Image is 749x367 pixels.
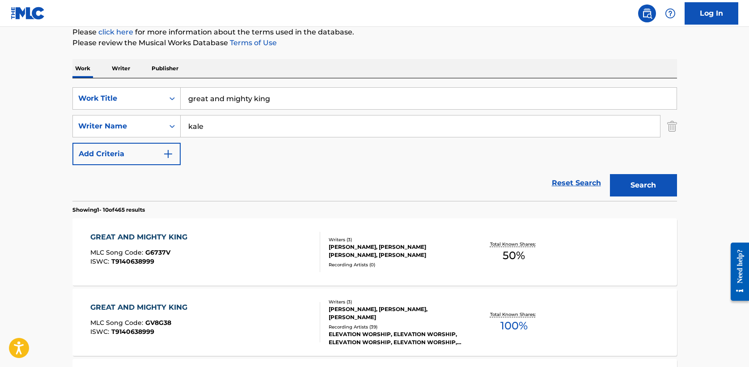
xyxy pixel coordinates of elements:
form: Search Form [72,87,677,201]
span: T9140638999 [111,257,154,265]
iframe: Resource Center [724,236,749,308]
span: G6737V [145,248,170,256]
p: Please review the Musical Works Database [72,38,677,48]
p: Total Known Shares: [490,311,538,318]
span: 50 % [503,248,525,264]
span: MLC Song Code : [90,248,145,256]
span: ISWC : [90,257,111,265]
img: Delete Criterion [667,115,677,137]
div: [PERSON_NAME], [PERSON_NAME], [PERSON_NAME] [329,305,464,321]
img: MLC Logo [11,7,45,20]
div: Work Title [78,93,159,104]
div: Recording Artists ( 39 ) [329,324,464,330]
p: Please for more information about the terms used in the database. [72,27,677,38]
span: GV8G38 [145,319,171,327]
a: click here [98,28,133,36]
a: GREAT AND MIGHTY KINGMLC Song Code:G6737VISWC:T9140638999Writers (3)[PERSON_NAME], [PERSON_NAME] ... [72,218,677,286]
div: [PERSON_NAME], [PERSON_NAME] [PERSON_NAME], [PERSON_NAME] [329,243,464,259]
button: Search [610,174,677,196]
img: help [665,8,676,19]
div: Writer Name [78,121,159,132]
div: GREAT AND MIGHTY KING [90,232,192,243]
div: Writers ( 3 ) [329,299,464,305]
p: Writer [109,59,133,78]
a: Public Search [638,4,656,22]
div: ELEVATION WORSHIP, ELEVATION WORSHIP, ELEVATION WORSHIP, ELEVATION WORSHIP, ELEVATION WORSHIP [329,330,464,346]
p: Total Known Shares: [490,241,538,248]
span: T9140638999 [111,328,154,336]
span: MLC Song Code : [90,319,145,327]
p: Showing 1 - 10 of 465 results [72,206,145,214]
div: GREAT AND MIGHTY KING [90,302,192,313]
p: Work [72,59,93,78]
span: ISWC : [90,328,111,336]
a: Terms of Use [228,38,277,47]
a: Log In [685,2,738,25]
span: 100 % [500,318,528,334]
img: 9d2ae6d4665cec9f34b9.svg [163,149,173,159]
a: GREAT AND MIGHTY KINGMLC Song Code:GV8G38ISWC:T9140638999Writers (3)[PERSON_NAME], [PERSON_NAME],... [72,289,677,356]
div: Writers ( 3 ) [329,236,464,243]
p: Publisher [149,59,181,78]
img: search [642,8,652,19]
div: Recording Artists ( 0 ) [329,261,464,268]
a: Reset Search [547,173,605,193]
div: Help [661,4,679,22]
button: Add Criteria [72,143,181,165]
